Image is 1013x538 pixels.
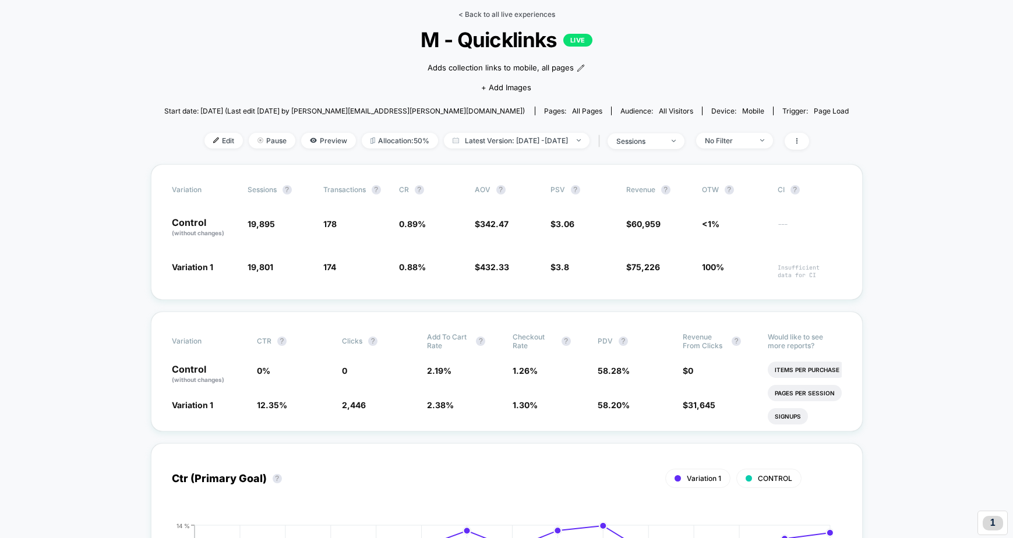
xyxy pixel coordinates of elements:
[782,107,849,115] div: Trigger:
[550,219,574,229] span: $
[257,137,263,143] img: end
[544,107,602,115] div: Pages:
[481,83,531,92] span: + Add Images
[513,332,556,350] span: Checkout Rate
[768,408,808,424] li: Signups
[248,219,275,229] span: 19,895
[172,185,236,194] span: Variation
[399,185,409,194] span: CR
[199,27,815,52] span: M - Quicklinks
[342,400,366,410] span: 2,446
[626,185,655,194] span: Revenue
[626,262,660,272] span: $
[372,185,381,194] button: ?
[742,107,764,115] span: mobile
[725,185,734,194] button: ?
[248,185,277,194] span: Sessions
[778,264,842,279] span: Insufficient data for CI
[172,376,224,383] span: (without changes)
[659,107,693,115] span: All Visitors
[427,400,454,410] span: 2.38 %
[399,219,426,229] span: 0.89 %
[563,34,592,47] p: LIVE
[204,133,243,148] span: Edit
[688,400,715,410] span: 31,645
[428,62,574,74] span: Adds collection links to mobile, all pages
[616,137,663,146] div: sessions
[687,474,721,483] span: Variation 1
[688,366,693,376] span: 0
[277,337,287,346] button: ?
[177,522,190,529] tspan: 14 %
[257,366,270,376] span: 0 %
[572,107,602,115] span: all pages
[249,133,295,148] span: Pause
[550,185,565,194] span: PSV
[301,133,356,148] span: Preview
[368,337,377,346] button: ?
[458,10,555,19] a: < Back to all live experiences
[732,337,741,346] button: ?
[444,133,590,148] span: Latest Version: [DATE] - [DATE]
[172,364,245,384] p: Control
[172,262,213,272] span: Variation 1
[619,337,628,346] button: ?
[172,218,236,238] p: Control
[562,337,571,346] button: ?
[476,337,485,346] button: ?
[683,400,715,410] span: $
[598,400,630,410] span: 58.20 %
[598,337,613,345] span: PDV
[323,219,337,229] span: 178
[513,400,538,410] span: 1.30 %
[778,221,842,238] span: ---
[480,262,509,272] span: 432.33
[768,362,846,378] li: Items Per Purchase
[577,139,581,141] img: end
[415,185,424,194] button: ?
[631,262,660,272] span: 75,226
[257,400,287,410] span: 12.35 %
[768,332,841,350] p: Would like to see more reports?
[683,332,726,350] span: Revenue From Clicks
[453,137,459,143] img: calendar
[556,219,574,229] span: 3.06
[273,474,282,483] button: ?
[672,140,676,142] img: end
[172,229,224,236] span: (without changes)
[513,366,538,376] span: 1.26 %
[702,219,719,229] span: <1%
[172,332,236,350] span: Variation
[768,385,842,401] li: Pages Per Session
[571,185,580,194] button: ?
[475,262,509,272] span: $
[213,137,219,143] img: edit
[778,185,842,194] span: CI
[631,219,661,229] span: 60,959
[399,262,426,272] span: 0.88 %
[248,262,273,272] span: 19,801
[661,185,670,194] button: ?
[480,219,509,229] span: 342.47
[814,107,849,115] span: Page Load
[164,107,525,115] span: Start date: [DATE] (Last edit [DATE] by [PERSON_NAME][EMAIL_ADDRESS][PERSON_NAME][DOMAIN_NAME])
[702,185,766,194] span: OTW
[342,337,362,345] span: Clicks
[283,185,292,194] button: ?
[790,185,800,194] button: ?
[370,137,375,144] img: rebalance
[705,136,751,145] div: No Filter
[475,185,490,194] span: AOV
[556,262,569,272] span: 3.8
[427,332,470,350] span: Add To Cart Rate
[323,185,366,194] span: Transactions
[683,366,693,376] span: $
[362,133,438,148] span: Allocation: 50%
[626,219,661,229] span: $
[550,262,569,272] span: $
[475,219,509,229] span: $
[172,400,213,410] span: Variation 1
[758,474,792,483] span: CONTROL
[496,185,506,194] button: ?
[323,262,336,272] span: 174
